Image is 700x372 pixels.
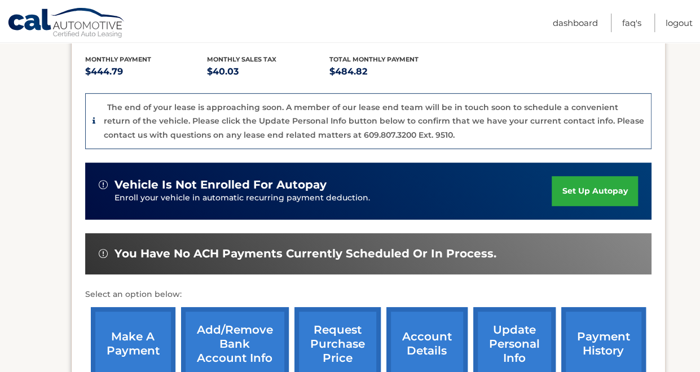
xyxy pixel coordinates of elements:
p: Select an option below: [85,288,651,301]
img: alert-white.svg [99,249,108,258]
p: $484.82 [329,64,452,80]
p: $444.79 [85,64,208,80]
span: Monthly sales Tax [207,55,276,63]
span: Total Monthly Payment [329,55,419,63]
p: $40.03 [207,64,329,80]
span: Monthly Payment [85,55,151,63]
p: The end of your lease is approaching soon. A member of our lease end team will be in touch soon t... [104,102,644,140]
p: Enroll your vehicle in automatic recurring payment deduction. [115,192,552,204]
span: You have no ACH payments currently scheduled or in process. [115,247,496,261]
img: alert-white.svg [99,180,108,189]
a: Logout [666,14,693,32]
a: set up autopay [552,176,637,206]
a: Dashboard [553,14,598,32]
a: Cal Automotive [7,7,126,40]
a: FAQ's [622,14,641,32]
span: vehicle is not enrolled for autopay [115,178,327,192]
